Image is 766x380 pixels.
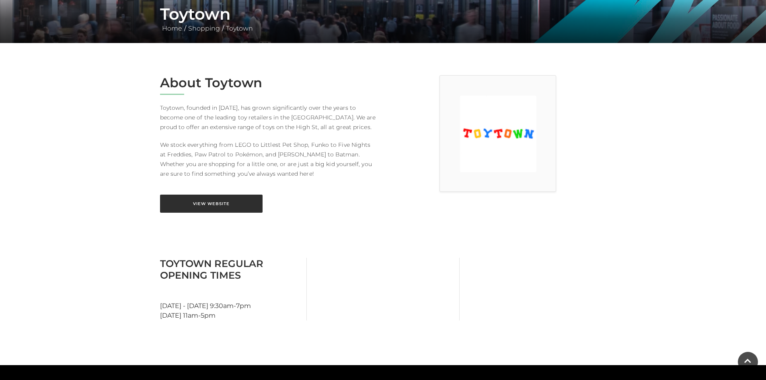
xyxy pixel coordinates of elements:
[160,4,606,24] h1: Toytown
[160,25,184,32] a: Home
[160,140,377,179] p: We stock everything from LEGO to Littlest Pet Shop, Funko to Five Nights at Freddies, Paw Patrol ...
[160,258,300,281] h3: Toytown Regular Opening Times
[224,25,255,32] a: Toytown
[154,4,612,33] div: / /
[154,258,307,320] div: [DATE] - [DATE] 9:30am-7pm [DATE] 11am-5pm
[160,75,377,90] h2: About Toytown
[160,103,377,132] p: Toytown, founded in [DATE], has grown significantly over the years to become one of the leading t...
[160,195,263,213] a: View Website
[186,25,222,32] a: Shopping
